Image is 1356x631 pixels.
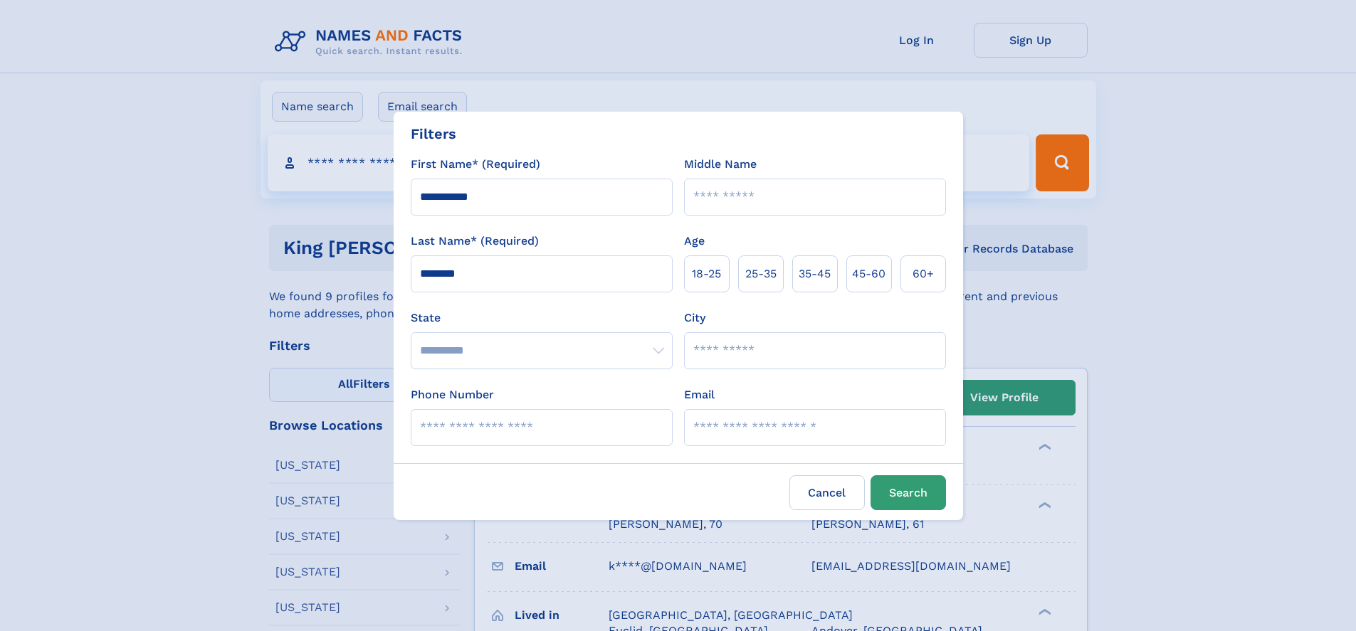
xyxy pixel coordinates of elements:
label: Age [684,233,705,250]
span: 60+ [913,265,934,282]
label: Phone Number [411,386,494,403]
button: Search [871,475,946,510]
label: Middle Name [684,156,757,173]
span: 45‑60 [852,265,885,282]
span: 35‑45 [799,265,831,282]
span: 18‑25 [692,265,721,282]
div: Filters [411,123,456,144]
span: 25‑35 [745,265,777,282]
label: State [411,309,673,327]
label: Last Name* (Required) [411,233,539,250]
label: First Name* (Required) [411,156,540,173]
label: Cancel [789,475,865,510]
label: City [684,309,705,327]
label: Email [684,386,715,403]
